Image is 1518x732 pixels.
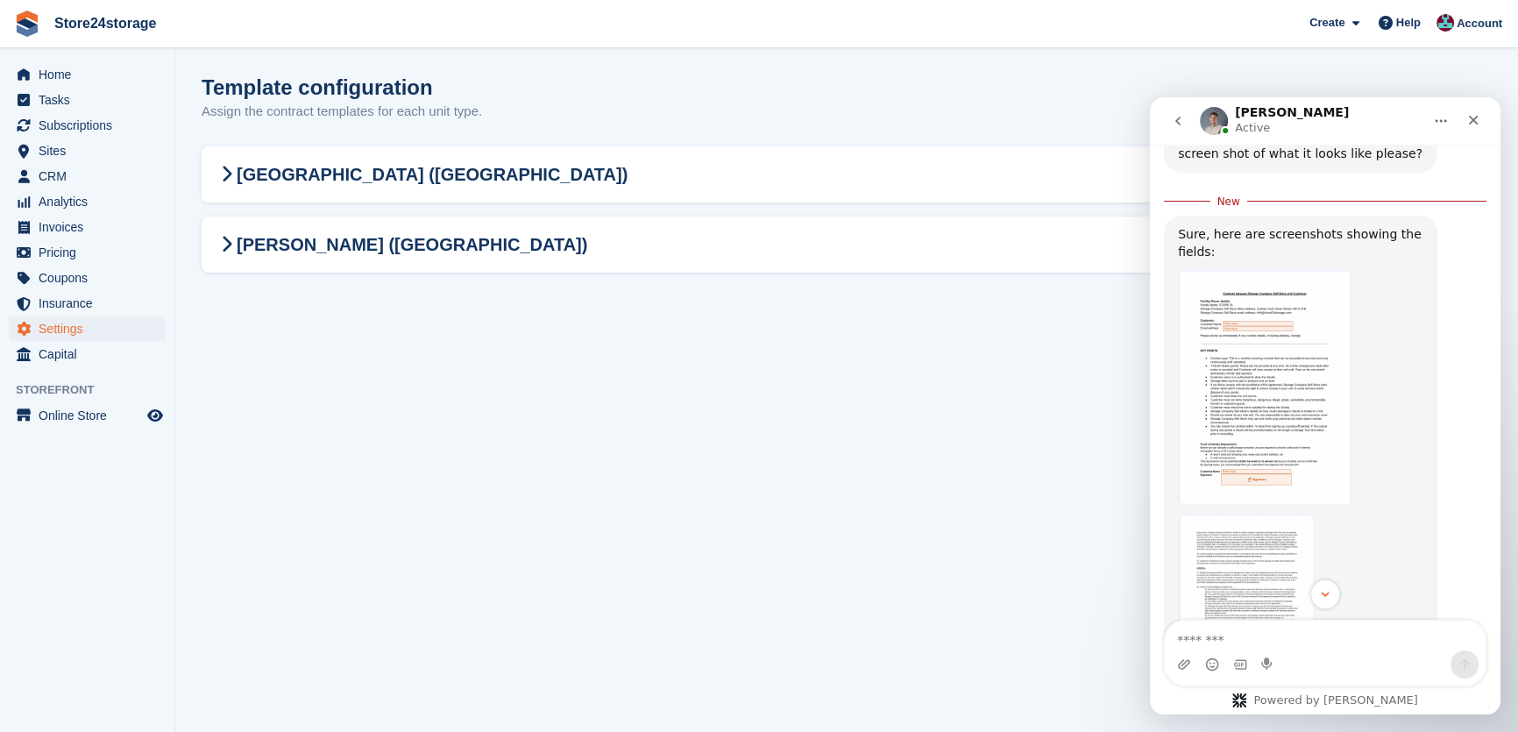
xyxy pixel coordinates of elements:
p: Assign the contract templates for each unit type. [202,102,482,122]
span: Pricing [39,240,144,265]
button: Start recording [111,560,125,574]
span: Home [39,62,144,87]
a: menu [9,164,166,188]
span: Sites [39,139,144,163]
span: Settings [39,316,144,341]
h1: Template configuration [202,75,482,99]
div: Bradley says… [14,118,337,700]
span: Capital [39,342,144,366]
div: Sure, here are screenshots showing the fields: [28,129,273,163]
a: menu [9,215,166,239]
a: menu [9,316,166,341]
a: menu [9,88,166,112]
span: Storefront [16,381,174,399]
button: Upload attachment [27,560,41,574]
textarea: Message… [15,523,336,553]
span: Subscriptions [39,113,144,138]
a: Store24storage [47,9,164,38]
span: Create [1309,14,1344,32]
a: menu [9,62,166,87]
button: Scroll to bottom [160,482,190,512]
a: menu [9,113,166,138]
h2: [PERSON_NAME] ([GEOGRAPHIC_DATA]) [216,234,587,255]
button: Gif picker [83,560,97,574]
span: Account [1457,15,1502,32]
img: George [1436,14,1454,32]
span: Coupons [39,266,144,290]
span: Insurance [39,291,144,316]
a: menu [9,403,166,428]
button: Send a message… [301,553,329,581]
a: menu [9,189,166,214]
span: CRM [39,164,144,188]
a: menu [9,291,166,316]
a: menu [9,139,166,163]
span: Invoices [39,215,144,239]
span: Online Store [39,403,144,428]
span: Analytics [39,189,144,214]
a: menu [9,240,166,265]
img: stora-icon-8386f47178a22dfd0bd8f6a31ec36ba5ce8667c1dd55bd0f319d3a0aa187defe.svg [14,11,40,37]
iframe: To enrich screen reader interactions, please activate Accessibility in Grammarly extension settings [1150,97,1500,714]
button: Emoji picker [55,560,69,574]
h2: [GEOGRAPHIC_DATA] ([GEOGRAPHIC_DATA]) [216,164,628,185]
a: menu [9,342,166,366]
span: Help [1396,14,1421,32]
div: Sure, here are screenshots showing the fields: [14,118,287,661]
a: Preview store [145,405,166,426]
a: menu [9,266,166,290]
span: Tasks [39,88,144,112]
